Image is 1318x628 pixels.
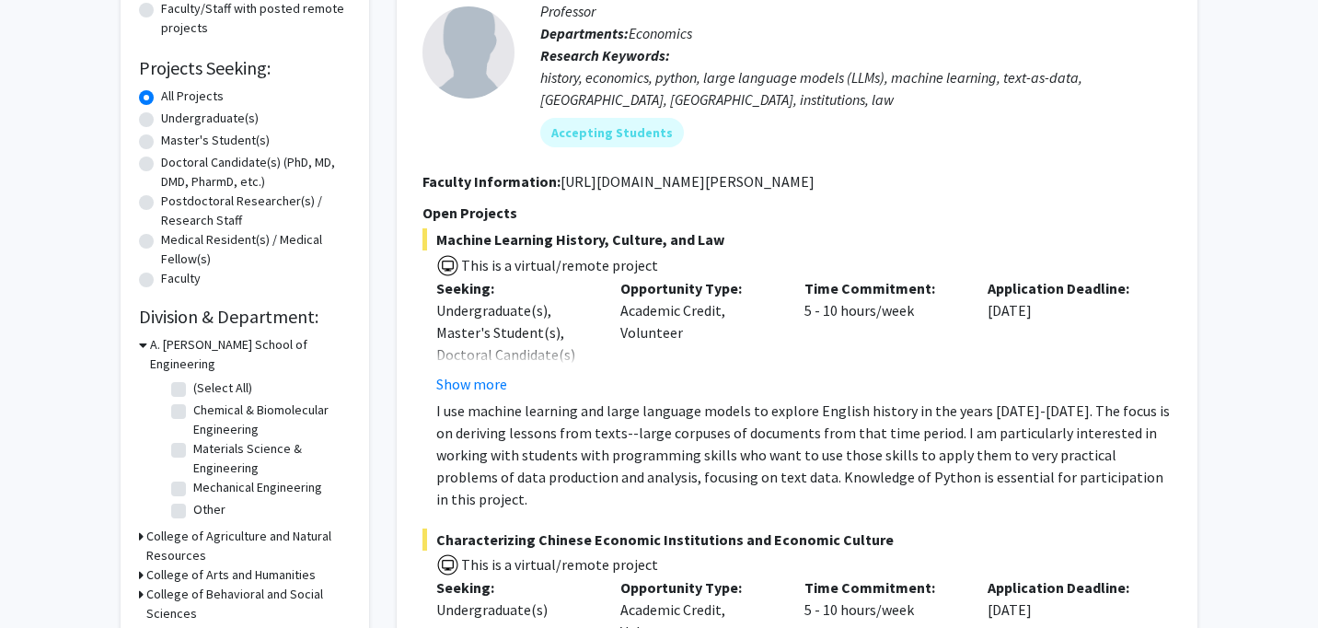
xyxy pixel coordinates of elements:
[193,401,346,439] label: Chemical & Biomolecular Engineering
[620,576,777,599] p: Opportunity Type:
[791,277,975,395] div: 5 - 10 hours/week
[620,277,777,299] p: Opportunity Type:
[436,400,1172,510] p: I use machine learning and large language models to explore English history in the years [DATE]-[...
[422,202,1172,224] p: Open Projects
[540,46,670,64] b: Research Keywords:
[161,87,224,106] label: All Projects
[193,378,252,398] label: (Select All)
[988,277,1144,299] p: Application Deadline:
[804,277,961,299] p: Time Commitment:
[804,576,961,599] p: Time Commitment:
[422,228,1172,250] span: Machine Learning History, Culture, and Law
[193,478,322,497] label: Mechanical Engineering
[561,172,815,191] fg-read-more: [URL][DOMAIN_NAME][PERSON_NAME]
[607,277,791,395] div: Academic Credit, Volunteer
[629,24,692,42] span: Economics
[14,545,78,614] iframe: Chat
[161,230,351,269] label: Medical Resident(s) / Medical Fellow(s)
[161,131,270,150] label: Master's Student(s)
[146,585,351,623] h3: College of Behavioral and Social Sciences
[422,172,561,191] b: Faculty Information:
[193,439,346,478] label: Materials Science & Engineering
[459,555,658,574] span: This is a virtual/remote project
[146,527,351,565] h3: College of Agriculture and Natural Resources
[436,576,593,599] p: Seeking:
[436,599,593,621] div: Undergraduate(s)
[161,153,351,192] label: Doctoral Candidate(s) (PhD, MD, DMD, PharmD, etc.)
[146,565,316,585] h3: College of Arts and Humanities
[436,299,593,410] div: Undergraduate(s), Master's Student(s), Doctoral Candidate(s) (PhD, MD, DMD, PharmD, etc.)
[459,256,658,274] span: This is a virtual/remote project
[193,500,225,519] label: Other
[139,306,351,328] h2: Division & Department:
[139,57,351,79] h2: Projects Seeking:
[540,66,1172,110] div: history, economics, python, large language models (LLMs), machine learning, text-as-data, [GEOGRA...
[161,192,351,230] label: Postdoctoral Researcher(s) / Research Staff
[436,373,507,395] button: Show more
[161,269,201,288] label: Faculty
[150,335,351,374] h3: A. [PERSON_NAME] School of Engineering
[161,109,259,128] label: Undergraduate(s)
[436,277,593,299] p: Seeking:
[974,277,1158,395] div: [DATE]
[422,529,1172,551] span: Characterizing Chinese Economic Institutions and Economic Culture
[988,576,1144,599] p: Application Deadline:
[540,24,629,42] b: Departments:
[540,118,684,147] mat-chip: Accepting Students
